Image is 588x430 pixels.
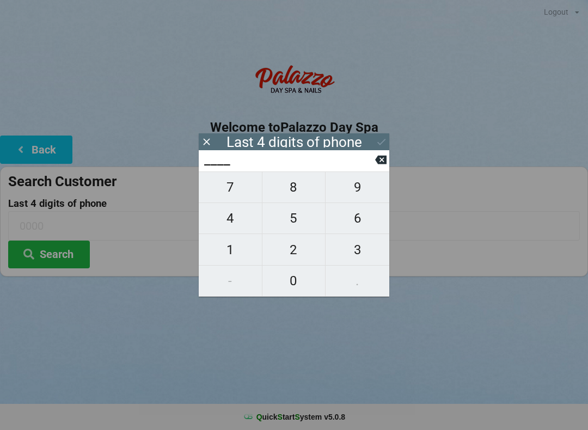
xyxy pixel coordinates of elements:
button: 4 [199,203,262,234]
span: 2 [262,238,326,261]
div: Last 4 digits of phone [226,137,362,148]
button: 8 [262,171,326,203]
button: 2 [262,234,326,265]
span: 9 [326,176,389,199]
span: 1 [199,238,262,261]
span: 6 [326,207,389,230]
span: 5 [262,207,326,230]
button: 7 [199,171,262,203]
button: 1 [199,234,262,265]
span: 4 [199,207,262,230]
button: 3 [326,234,389,265]
span: 3 [326,238,389,261]
span: 8 [262,176,326,199]
button: 0 [262,266,326,297]
button: 6 [326,203,389,234]
button: 9 [326,171,389,203]
span: 0 [262,269,326,292]
button: 5 [262,203,326,234]
span: 7 [199,176,262,199]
